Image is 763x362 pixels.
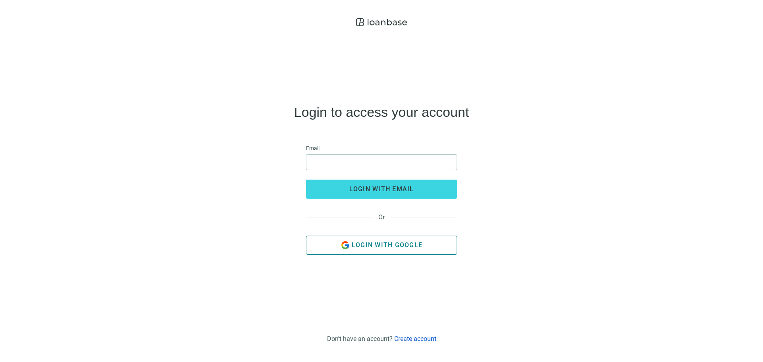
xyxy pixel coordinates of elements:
[394,335,436,343] a: Create account
[294,106,469,118] h4: Login to access your account
[306,144,320,153] span: Email
[306,180,457,199] button: login with email
[349,185,414,193] span: login with email
[327,335,436,343] div: Don't have an account?
[306,236,457,255] button: Login with Google
[352,241,422,249] span: Login with Google
[372,213,391,221] span: Or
